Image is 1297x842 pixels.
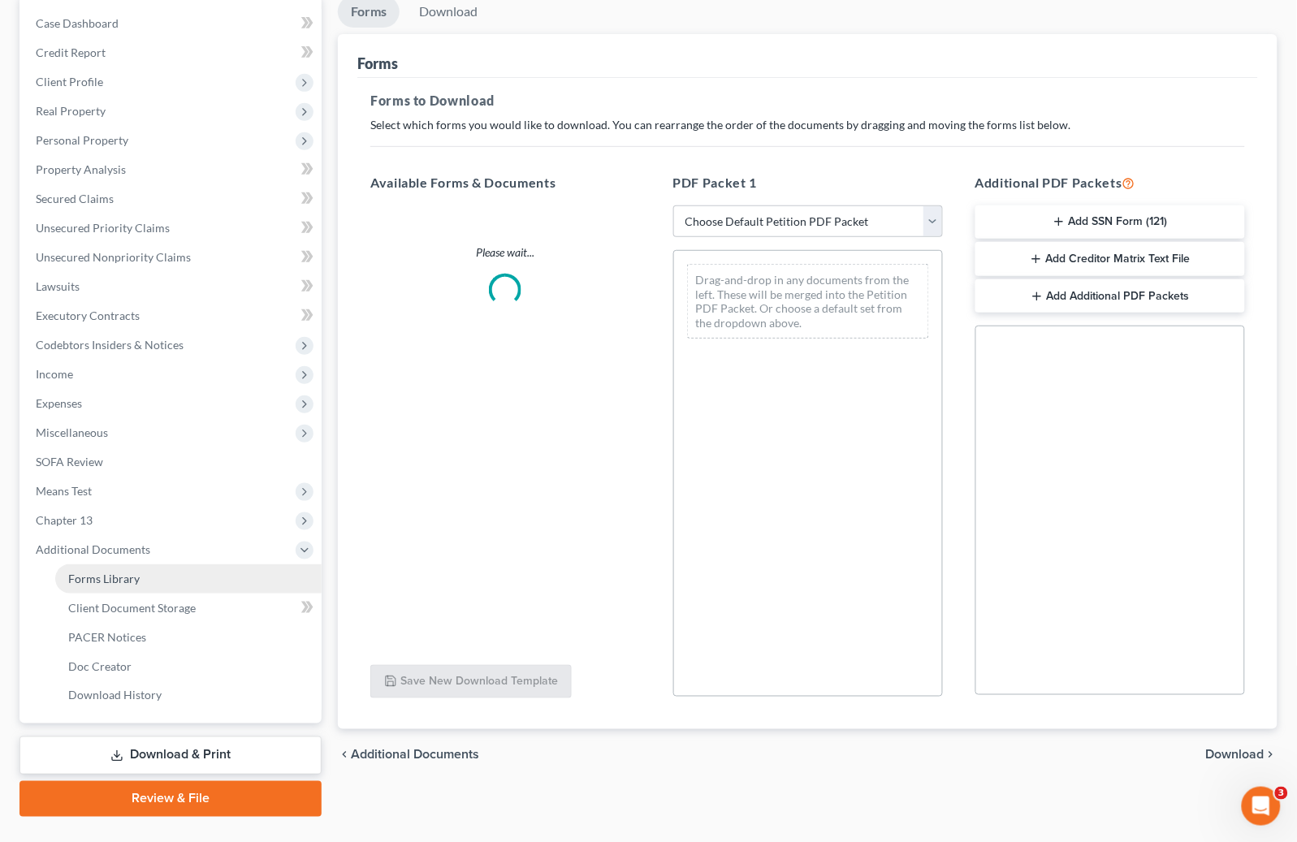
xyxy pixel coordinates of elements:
[351,749,479,762] span: Additional Documents
[370,173,640,192] h5: Available Forms & Documents
[370,665,572,699] button: Save New Download Template
[357,244,653,261] p: Please wait...
[36,367,73,381] span: Income
[23,243,322,272] a: Unsecured Nonpriority Claims
[36,133,128,147] span: Personal Property
[1242,787,1281,826] iframe: Intercom live chat
[36,455,103,468] span: SOFA Review
[23,155,322,184] a: Property Analysis
[36,250,191,264] span: Unsecured Nonpriority Claims
[36,396,82,410] span: Expenses
[1275,787,1288,800] span: 3
[68,689,162,702] span: Download History
[36,221,170,235] span: Unsecured Priority Claims
[338,749,351,762] i: chevron_left
[23,301,322,330] a: Executory Contracts
[1265,749,1278,762] i: chevron_right
[68,659,132,673] span: Doc Creator
[1206,749,1278,762] button: Download chevron_right
[338,749,479,762] a: chevron_left Additional Documents
[55,652,322,681] a: Doc Creator
[370,117,1245,133] p: Select which forms you would like to download. You can rearrange the order of the documents by dr...
[36,484,92,498] span: Means Test
[370,91,1245,110] h5: Forms to Download
[23,214,322,243] a: Unsecured Priority Claims
[36,542,150,556] span: Additional Documents
[673,173,943,192] h5: PDF Packet 1
[975,279,1245,313] button: Add Additional PDF Packets
[36,162,126,176] span: Property Analysis
[687,264,929,339] div: Drag-and-drop in any documents from the left. These will be merged into the Petition PDF Packet. ...
[36,338,184,352] span: Codebtors Insiders & Notices
[68,601,196,615] span: Client Document Storage
[19,781,322,817] a: Review & File
[55,564,322,594] a: Forms Library
[36,45,106,59] span: Credit Report
[36,16,119,30] span: Case Dashboard
[55,594,322,623] a: Client Document Storage
[975,205,1245,240] button: Add SSN Form (121)
[36,425,108,439] span: Miscellaneous
[23,184,322,214] a: Secured Claims
[55,681,322,710] a: Download History
[36,309,140,322] span: Executory Contracts
[1206,749,1265,762] span: Download
[23,9,322,38] a: Case Dashboard
[19,736,322,775] a: Download & Print
[36,279,80,293] span: Lawsuits
[357,54,398,73] div: Forms
[975,242,1245,276] button: Add Creditor Matrix Text File
[36,513,93,527] span: Chapter 13
[36,75,103,89] span: Client Profile
[36,192,114,205] span: Secured Claims
[68,630,146,644] span: PACER Notices
[975,173,1245,192] h5: Additional PDF Packets
[23,38,322,67] a: Credit Report
[55,623,322,652] a: PACER Notices
[68,572,140,585] span: Forms Library
[23,447,322,477] a: SOFA Review
[36,104,106,118] span: Real Property
[23,272,322,301] a: Lawsuits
